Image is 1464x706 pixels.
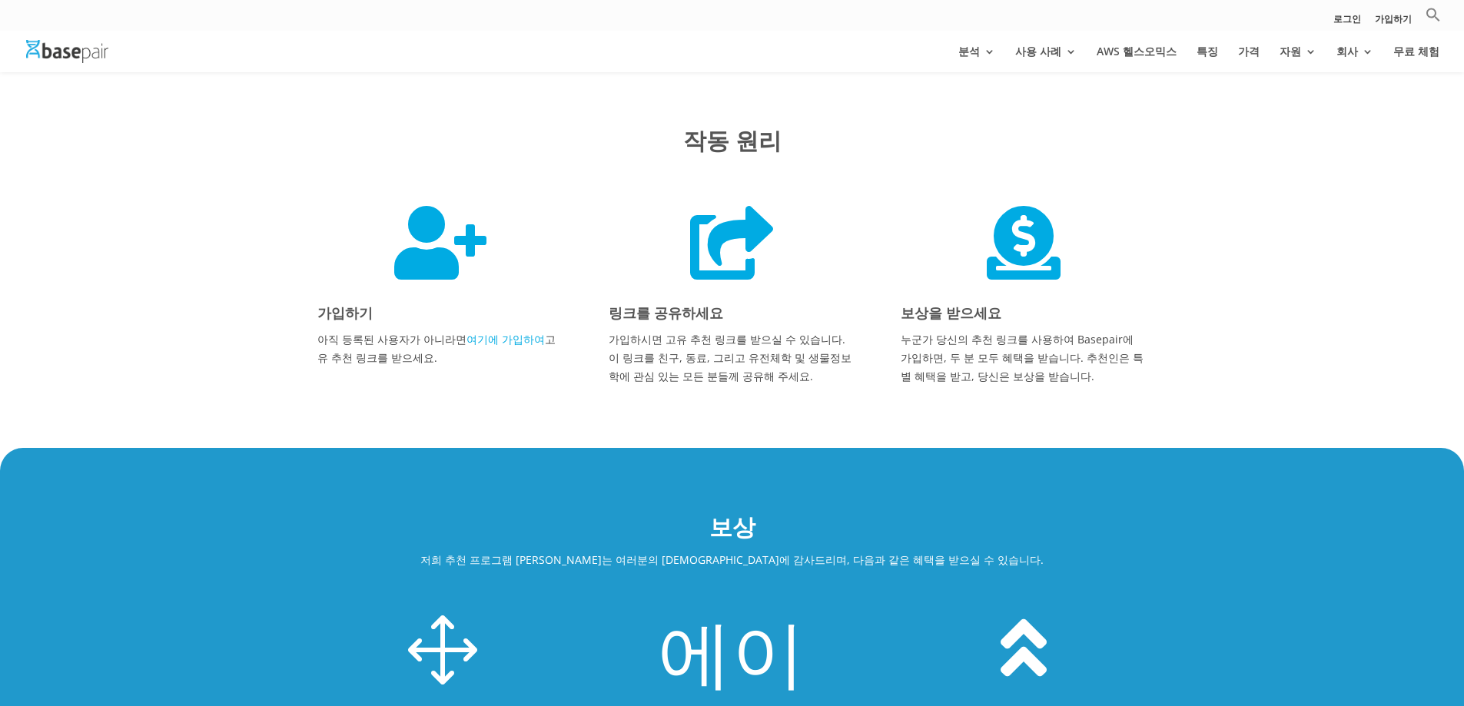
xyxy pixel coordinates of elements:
font: 저희 추천 프로그램 [PERSON_NAME]는 여러분의 [DEMOGRAPHIC_DATA]에 감사드리며, 다음과 같은 혜택을 받으실 수 있습니다. [420,552,1044,567]
a: 여기에 가입하여 [466,332,545,346]
font: 특징 [1197,44,1218,58]
font:  [690,206,773,280]
font: 회사 [1336,44,1358,58]
font: 분석 [958,44,980,58]
font: 누군가 당신의 추천 링크를 사용하여 Basepair에 가입하면, 두 분 모두 혜택을 받습니다. 추천인은 특별 혜택을 받고, 당신은 보상을 받습니다. [901,332,1144,383]
a: 자원 [1280,46,1316,72]
a: 검색 아이콘 링크 [1426,7,1441,31]
a: 특징 [1197,46,1218,72]
font: 가입하시면 고유 추천 링크를 받으실 수 있습니다. 이 링크를 친구, 동료, 그리고 유전체학 및 생물정보학에 관심 있는 모든 분들께 공유해 주세요. [609,332,852,383]
font: 아직 등록된 사용자가 아니라면 [317,332,466,346]
font: 1 [403,611,477,684]
font: 링크를 공유하세요 [609,303,723,322]
font: 자원 [1280,44,1301,58]
font: 무료 체험 [1393,44,1439,58]
iframe: 드리프트 위젯 채팅 컨트롤러 [1387,629,1446,688]
font: 가입하기 [317,303,373,322]
font: 에이 [658,611,805,684]
font: 사용 사례 [1015,44,1061,58]
a: 분석 [958,46,995,72]
font: 보상 [709,511,755,542]
font: 보상을 받으세요 [901,303,1001,322]
a: AWS 헬스오믹스 [1097,46,1177,72]
font: 가입하기 [1375,12,1412,25]
a: 로그인 [1333,15,1361,31]
a: 무료 체험 [1393,46,1439,72]
a: 사용 사례 [1015,46,1077,72]
font: 작동 원리 [683,124,782,156]
a: 가입하기 [1375,15,1412,31]
font:  [987,206,1061,280]
svg: 찾다 [1426,7,1441,22]
a: 회사 [1336,46,1373,72]
font: 가격 [1238,44,1260,58]
font:  [394,206,486,280]
a: 가격 [1238,46,1260,72]
font: AWS 헬스오믹스 [1097,44,1177,58]
img: 베이스페어 [26,40,108,62]
font:  [1001,611,1047,684]
font: 로그인 [1333,12,1361,25]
